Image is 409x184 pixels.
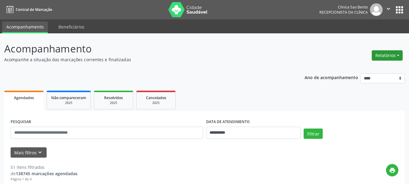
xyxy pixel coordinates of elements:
p: Acompanhe a situação das marcações correntes e finalizadas [4,56,285,63]
button:  [383,3,394,16]
div: Página 1 de 4 [11,177,78,182]
div: 51 itens filtrados [11,164,78,170]
a: Beneficiários [54,22,89,32]
p: Acompanhamento [4,41,285,56]
button: Relatórios [372,50,403,61]
label: PESQUISAR [11,117,31,127]
a: Central de Marcação [4,5,52,15]
i: print [389,167,396,174]
i: keyboard_arrow_down [37,149,43,156]
a: Acompanhamento [2,22,48,33]
div: 2025 [98,101,129,105]
span: Agendados [14,95,34,100]
div: 2025 [141,101,171,105]
i:  [385,5,392,12]
button: Mais filtroskeyboard_arrow_down [11,147,47,158]
span: Recepcionista da clínica [319,10,368,15]
span: Cancelados [146,95,166,100]
div: Clinica Sao Bento [319,5,368,10]
span: Central de Marcação [16,7,52,12]
img: img [370,3,383,16]
div: 2025 [51,101,86,105]
span: Não compareceram [51,95,86,100]
span: Resolvidos [104,95,123,100]
label: DATA DE ATENDIMENTO [206,117,250,127]
strong: 138745 marcações agendadas [16,171,78,176]
div: de [11,170,78,177]
button: Filtrar [304,129,323,139]
button: print [386,164,398,176]
p: Ano de acompanhamento [305,73,358,81]
button: apps [394,5,405,15]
